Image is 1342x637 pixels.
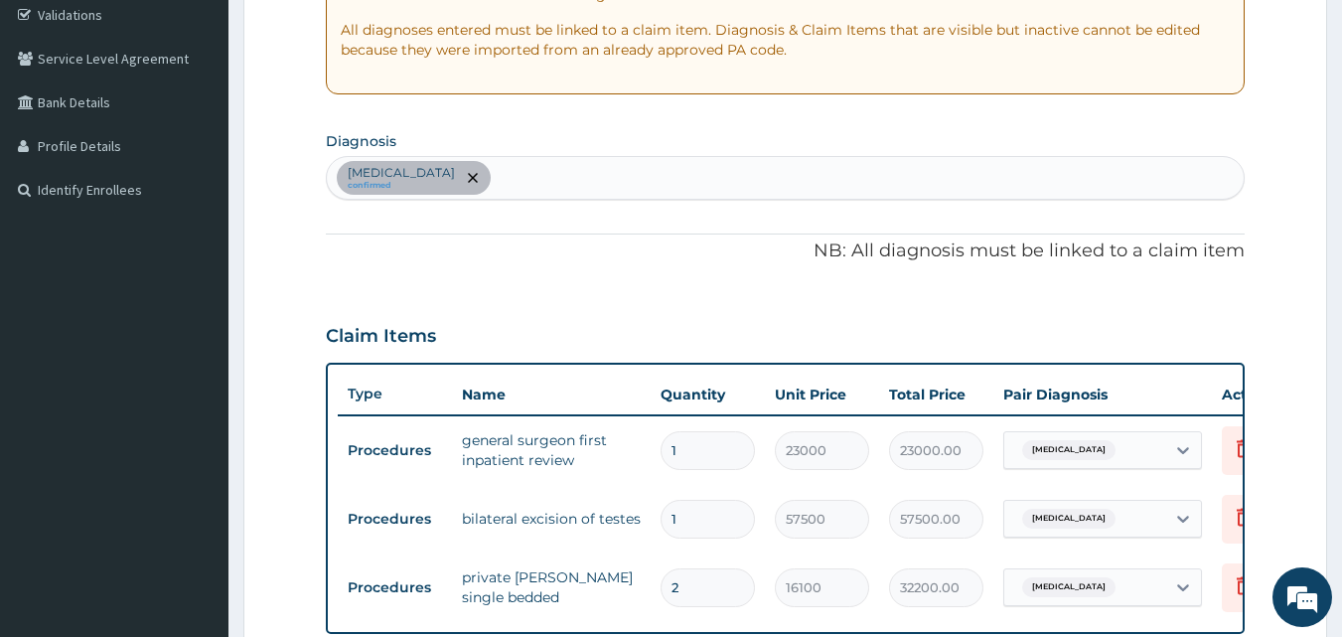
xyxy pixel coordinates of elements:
[464,169,482,187] span: remove selection option
[879,375,993,414] th: Total Price
[651,375,765,414] th: Quantity
[338,432,452,469] td: Procedures
[452,557,651,617] td: private [PERSON_NAME] single bedded
[452,499,651,539] td: bilateral excision of testes
[1022,577,1116,597] span: [MEDICAL_DATA]
[765,375,879,414] th: Unit Price
[326,239,1246,264] p: NB: All diagnosis must be linked to a claim item
[115,192,274,393] span: We're online!
[1212,375,1311,414] th: Actions
[993,375,1212,414] th: Pair Diagnosis
[341,20,1231,60] p: All diagnoses entered must be linked to a claim item. Diagnosis & Claim Items that are visible bu...
[338,569,452,606] td: Procedures
[1022,509,1116,529] span: [MEDICAL_DATA]
[348,181,455,191] small: confirmed
[1022,440,1116,460] span: [MEDICAL_DATA]
[37,99,80,149] img: d_794563401_company_1708531726252_794563401
[10,425,378,495] textarea: Type your message and hit 'Enter'
[338,376,452,412] th: Type
[326,326,436,348] h3: Claim Items
[452,375,651,414] th: Name
[103,111,334,137] div: Chat with us now
[326,10,373,58] div: Minimize live chat window
[452,420,651,480] td: general surgeon first inpatient review
[326,131,396,151] label: Diagnosis
[348,165,455,181] p: [MEDICAL_DATA]
[338,501,452,538] td: Procedures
